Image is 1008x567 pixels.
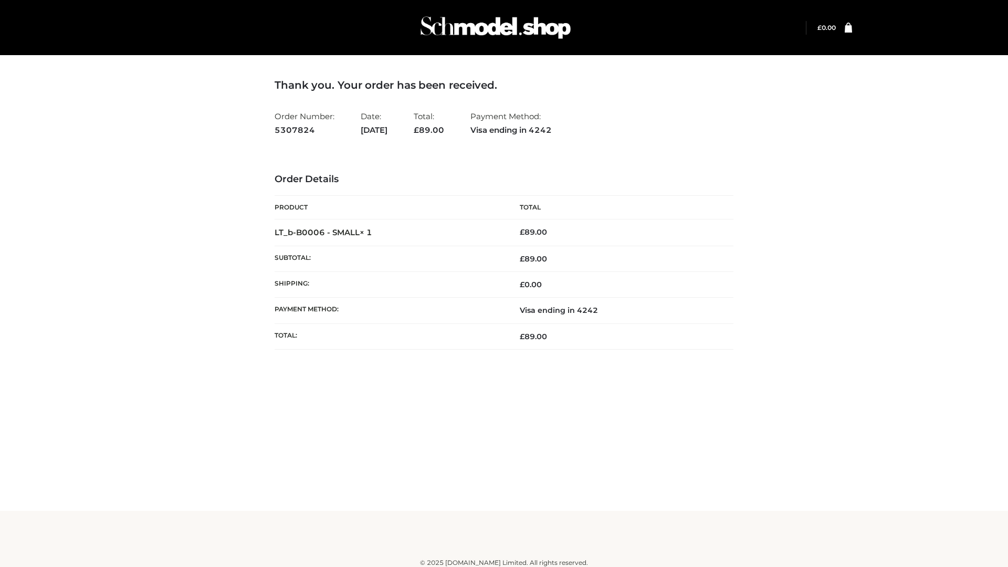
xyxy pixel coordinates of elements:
[520,280,542,289] bdi: 0.00
[520,280,524,289] span: £
[504,298,733,323] td: Visa ending in 4242
[275,298,504,323] th: Payment method:
[817,24,836,31] bdi: 0.00
[275,196,504,219] th: Product
[520,254,547,264] span: 89.00
[275,107,334,139] li: Order Number:
[470,107,552,139] li: Payment Method:
[275,227,372,237] strong: LT_b-B0006 - SMALL
[520,227,547,237] bdi: 89.00
[520,227,524,237] span: £
[414,125,419,135] span: £
[470,123,552,137] strong: Visa ending in 4242
[520,332,524,341] span: £
[275,174,733,185] h3: Order Details
[414,125,444,135] span: 89.00
[360,227,372,237] strong: × 1
[275,272,504,298] th: Shipping:
[275,323,504,349] th: Total:
[817,24,822,31] span: £
[817,24,836,31] a: £0.00
[361,123,387,137] strong: [DATE]
[361,107,387,139] li: Date:
[275,123,334,137] strong: 5307824
[414,107,444,139] li: Total:
[275,79,733,91] h3: Thank you. Your order has been received.
[275,246,504,271] th: Subtotal:
[504,196,733,219] th: Total
[520,254,524,264] span: £
[417,7,574,48] img: Schmodel Admin 964
[520,332,547,341] span: 89.00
